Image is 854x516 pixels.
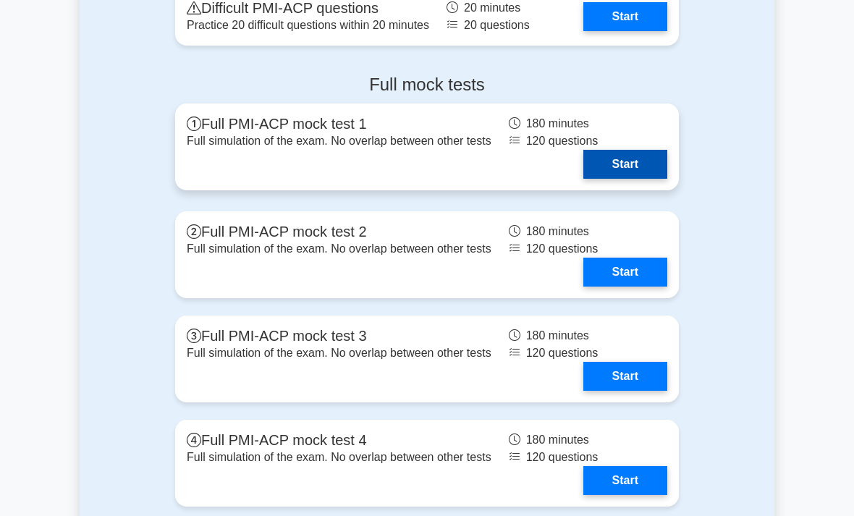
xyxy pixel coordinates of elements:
[583,258,667,287] a: Start
[175,75,679,96] h4: Full mock tests
[583,150,667,179] a: Start
[583,466,667,495] a: Start
[583,362,667,391] a: Start
[583,2,667,31] a: Start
